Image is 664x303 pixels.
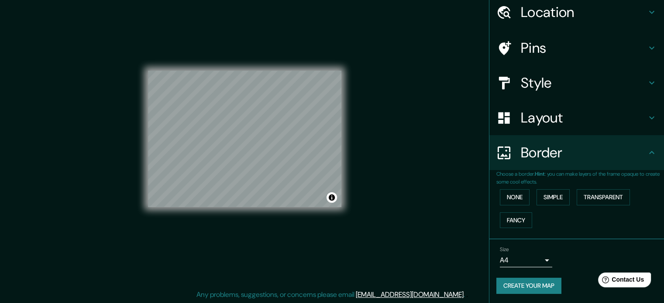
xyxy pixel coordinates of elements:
[521,74,647,92] h4: Style
[148,71,341,207] canvas: Map
[577,189,630,205] button: Transparent
[496,278,561,294] button: Create your map
[521,3,647,21] h4: Location
[537,189,570,205] button: Simple
[521,144,647,161] h4: Border
[356,290,464,299] a: [EMAIL_ADDRESS][DOMAIN_NAME]
[489,31,664,65] div: Pins
[535,170,545,177] b: Hint
[327,192,337,203] button: Toggle attribution
[586,269,654,293] iframe: Help widget launcher
[500,212,532,228] button: Fancy
[500,189,530,205] button: None
[496,170,664,186] p: Choose a border. : you can make layers of the frame opaque to create some cool effects.
[489,65,664,100] div: Style
[196,289,465,300] p: Any problems, suggestions, or concerns please email .
[500,246,509,253] label: Size
[465,289,466,300] div: .
[521,109,647,126] h4: Layout
[521,39,647,57] h4: Pins
[489,100,664,135] div: Layout
[466,289,468,300] div: .
[500,253,552,267] div: A4
[489,135,664,170] div: Border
